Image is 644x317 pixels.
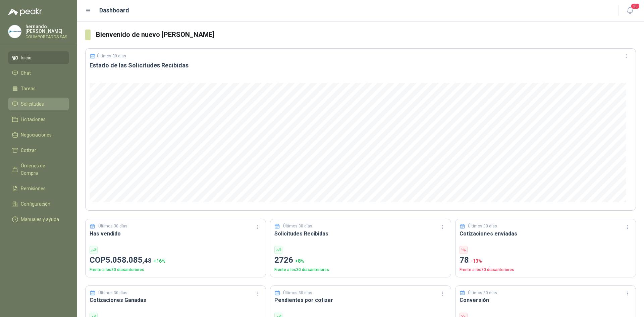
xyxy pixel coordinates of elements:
a: Inicio [8,51,69,64]
a: Manuales y ayuda [8,213,69,226]
p: 78 [460,254,632,267]
span: Configuración [21,200,50,208]
h1: Dashboard [99,6,129,15]
a: Órdenes de Compra [8,159,69,179]
p: hernando [PERSON_NAME] [25,24,69,34]
span: Chat [21,69,31,77]
p: COLIMPORTADOS SAS [25,35,69,39]
span: + 8 % [295,258,304,264]
p: COP [90,254,262,267]
a: Chat [8,67,69,80]
a: Licitaciones [8,113,69,126]
a: Remisiones [8,182,69,195]
img: Company Logo [8,25,21,38]
p: Últimos 30 días [468,223,497,229]
p: Frente a los 30 días anteriores [274,267,446,273]
h3: Solicitudes Recibidas [274,229,446,238]
h3: Cotizaciones Ganadas [90,296,262,304]
a: Negociaciones [8,128,69,141]
a: Tareas [8,82,69,95]
span: 5.058.085 [106,255,152,265]
h3: Estado de las Solicitudes Recibidas [90,61,632,69]
span: Solicitudes [21,100,44,108]
a: Cotizar [8,144,69,157]
p: Últimos 30 días [97,54,126,58]
span: -13 % [471,258,482,264]
p: Últimos 30 días [98,223,127,229]
h3: Has vendido [90,229,262,238]
span: + 16 % [154,258,165,264]
span: Cotizar [21,147,36,154]
p: Últimos 30 días [98,290,127,296]
a: Configuración [8,198,69,210]
h3: Bienvenido de nuevo [PERSON_NAME] [96,30,636,40]
p: Últimos 30 días [283,290,312,296]
img: Logo peakr [8,8,42,16]
span: Negociaciones [21,131,52,139]
span: Órdenes de Compra [21,162,63,177]
span: 20 [631,3,640,9]
button: 20 [624,5,636,17]
span: Tareas [21,85,36,92]
p: Últimos 30 días [468,290,497,296]
span: ,48 [143,257,152,264]
a: Solicitudes [8,98,69,110]
p: Frente a los 30 días anteriores [90,267,262,273]
h3: Cotizaciones enviadas [460,229,632,238]
p: Frente a los 30 días anteriores [460,267,632,273]
h3: Pendientes por cotizar [274,296,446,304]
span: Licitaciones [21,116,46,123]
span: Manuales y ayuda [21,216,59,223]
span: Inicio [21,54,32,61]
span: Remisiones [21,185,46,192]
p: 2726 [274,254,446,267]
p: Últimos 30 días [283,223,312,229]
h3: Conversión [460,296,632,304]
